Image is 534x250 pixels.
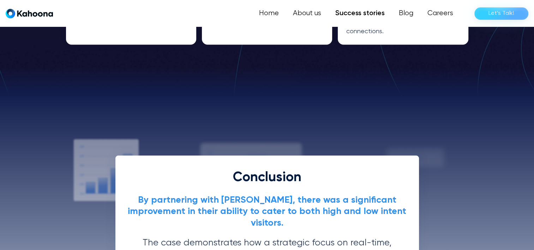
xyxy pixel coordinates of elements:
strong: By partnering with [PERSON_NAME], there was a significant improvement in their ability to cater t... [128,196,406,227]
div: Let’s Talk! [488,8,514,19]
a: Let’s Talk! [474,7,528,20]
h2: Conclusion [128,170,407,186]
a: About us [286,6,328,20]
a: Home [252,6,286,20]
a: Careers [420,6,460,20]
a: home [6,8,53,19]
a: Success stories [328,6,392,20]
a: Blog [392,6,420,20]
